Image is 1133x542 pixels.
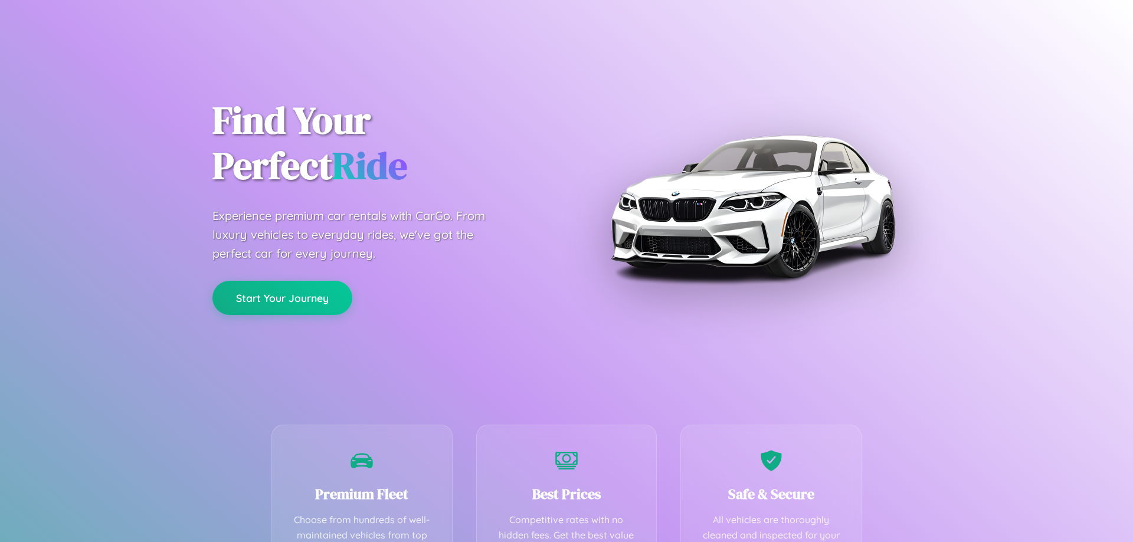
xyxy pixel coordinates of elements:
[212,281,352,315] button: Start Your Journey
[212,206,507,263] p: Experience premium car rentals with CarGo. From luxury vehicles to everyday rides, we've got the ...
[212,98,549,189] h1: Find Your Perfect
[290,484,434,504] h3: Premium Fleet
[495,484,639,504] h3: Best Prices
[605,59,900,354] img: Premium BMW car rental vehicle
[332,140,407,191] span: Ride
[699,484,843,504] h3: Safe & Secure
